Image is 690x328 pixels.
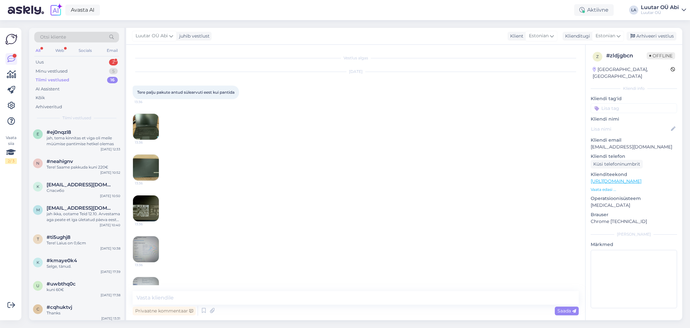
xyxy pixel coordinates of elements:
[135,263,159,267] span: 13:36
[47,188,120,193] div: Спасибо
[36,86,60,92] div: AI Assistent
[47,205,114,211] span: Mailisast@gmail.com
[591,218,677,225] p: Chrome [TECHNICAL_ID]
[133,114,159,140] img: Attachment
[100,223,120,228] div: [DATE] 10:40
[591,116,677,123] p: Kliendi nimi
[36,95,45,101] div: Kõik
[37,237,39,241] span: t
[133,307,196,315] div: Privaatne kommentaar
[133,236,159,262] img: Attachment
[109,59,118,65] div: 2
[627,32,676,41] div: Arhiveeri vestlus
[177,33,210,40] div: juhib vestlust
[47,182,114,188] span: Kelt.85@mail.ru
[591,202,677,209] p: [MEDICAL_DATA]
[591,211,677,218] p: Brauser
[591,144,677,150] p: [EMAIL_ADDRESS][DOMAIN_NAME]
[37,307,39,311] span: c
[591,178,641,184] a: [URL][DOMAIN_NAME]
[100,246,120,251] div: [DATE] 10:38
[36,77,69,83] div: Tiimi vestlused
[47,281,76,287] span: #uwbthq0c
[37,184,39,189] span: K
[629,6,638,15] div: LA
[574,4,614,16] div: Aktiivne
[591,153,677,160] p: Kliendi telefon
[47,234,71,240] span: #ti5ughj8
[591,86,677,91] div: Kliendi info
[606,52,647,60] div: # zldjgbcn
[133,195,159,221] img: Attachment
[133,55,579,61] div: Vestlus algas
[101,269,120,274] div: [DATE] 17:39
[36,207,40,212] span: M
[47,264,120,269] div: Selge, tänud.
[36,68,68,75] div: Minu vestlused
[49,3,63,17] img: explore-ai
[47,129,71,135] span: #ej0nqzl8
[596,32,615,40] span: Estonian
[641,10,679,15] div: Luutar OÜ
[5,158,17,164] div: 2 / 3
[563,33,590,40] div: Klienditugi
[40,34,66,41] span: Otsi kliente
[508,33,523,40] div: Klient
[591,231,677,237] div: [PERSON_NAME]
[54,46,65,55] div: Web
[36,283,39,288] span: u
[101,316,120,321] div: [DATE] 13:31
[62,115,91,121] span: Tiimi vestlused
[36,59,44,65] div: Uus
[641,5,686,15] a: Luutar OÜ AbiLuutar OÜ
[5,33,17,45] img: Askly Logo
[137,90,235,95] span: Tere palju pakute antud sülearvuti eest kui pantida
[591,171,677,178] p: Klienditeekond
[47,287,120,293] div: kuni 60€
[65,5,100,16] a: Avasta AI
[47,211,120,223] div: jah ikka, ootame Teid 12.10. Arvestama aga peate et iga ületatud päeva eest lisandub hoiutasu.
[77,46,93,55] div: Socials
[591,137,677,144] p: Kliendi email
[37,260,39,265] span: k
[47,304,72,310] span: #cqhuktvj
[135,100,159,104] span: 13:36
[591,195,677,202] p: Operatsioonisüsteem
[591,187,677,193] p: Vaata edasi ...
[591,125,670,133] input: Lisa nimi
[593,66,671,80] div: [GEOGRAPHIC_DATA], [GEOGRAPHIC_DATA]
[591,103,677,113] input: Lisa tag
[100,170,120,175] div: [DATE] 10:52
[591,241,677,248] p: Märkmed
[591,95,677,102] p: Kliendi tag'id
[557,308,576,314] span: Saada
[47,164,120,170] div: Tere! Saame pakkuda kuni 220€
[36,161,39,166] span: n
[133,277,159,303] img: Attachment
[596,54,599,59] span: z
[647,52,675,59] span: Offline
[135,140,159,145] span: 13:36
[34,46,42,55] div: All
[47,240,120,246] div: Tere! Laius on 0,6cm
[135,222,159,227] span: 13:36
[47,135,120,147] div: jah, tema kinnitas et viga oli meile müümise pantimise hetkel olemas
[135,181,159,186] span: 13:36
[101,293,120,298] div: [DATE] 17:38
[47,158,73,164] span: #neahignv
[5,135,17,164] div: Vaata siia
[136,32,168,40] span: Luutar OÜ Abi
[133,155,159,181] img: Attachment
[641,5,679,10] div: Luutar OÜ Abi
[591,160,643,169] div: Küsi telefoninumbrit
[133,69,579,75] div: [DATE]
[47,310,120,316] div: Thanks
[109,68,118,75] div: 5
[47,258,77,264] span: #kmaye0k4
[37,132,39,136] span: e
[105,46,119,55] div: Email
[100,193,120,198] div: [DATE] 10:50
[101,147,120,152] div: [DATE] 12:33
[529,32,549,40] span: Estonian
[36,104,62,110] div: Arhiveeritud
